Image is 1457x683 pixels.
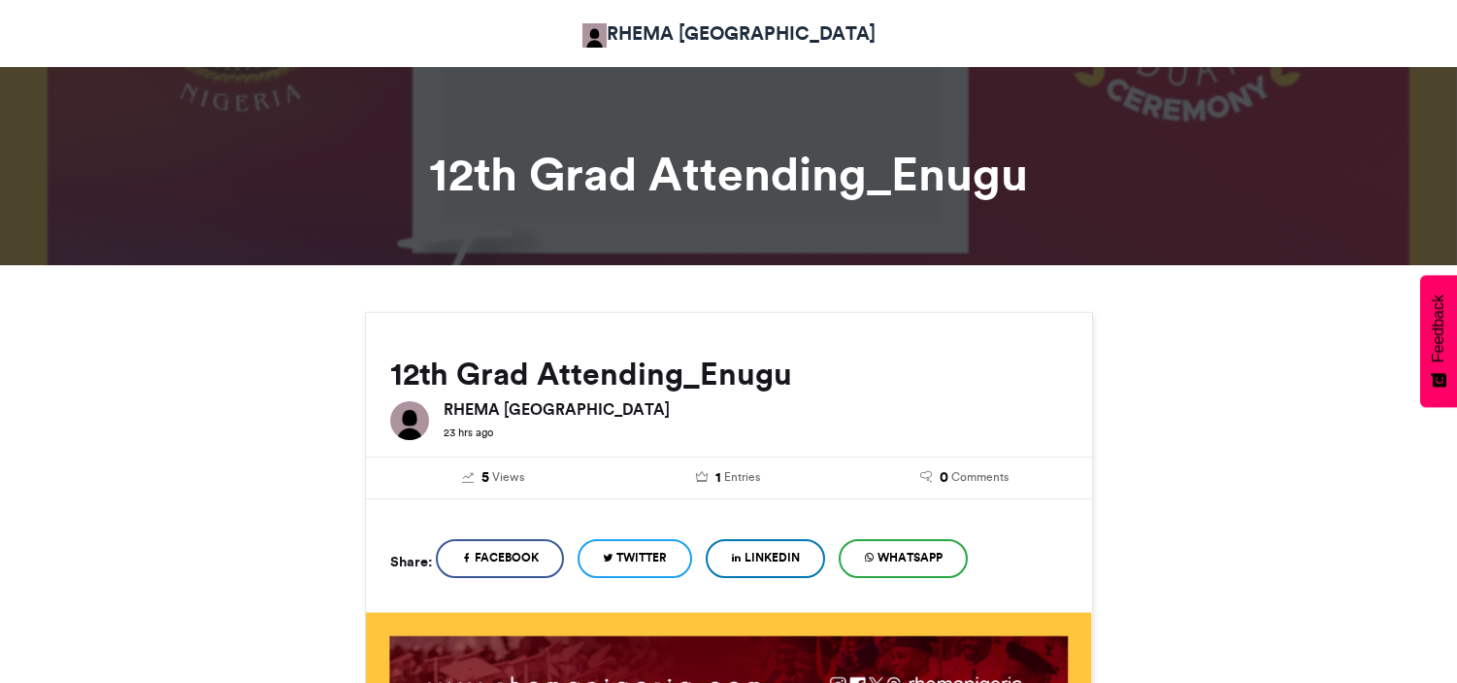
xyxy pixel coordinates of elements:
a: 0 Comments [861,467,1068,489]
img: RHEMA NIGERIA [390,401,429,440]
span: LinkedIn [745,549,800,566]
h1: 12th Grad Attending_Enugu [190,151,1268,197]
a: 5 Views [390,467,597,489]
button: Feedback - Show survey [1420,275,1457,407]
span: Feedback [1430,294,1447,362]
h6: RHEMA [GEOGRAPHIC_DATA] [444,401,1068,417]
span: 1 [715,467,721,489]
a: LinkedIn [706,539,825,578]
small: 23 hrs ago [444,426,493,439]
a: 1 Entries [625,467,832,489]
a: Twitter [578,539,692,578]
a: WhatsApp [839,539,968,578]
a: Facebook [436,539,564,578]
span: Views [492,468,524,486]
span: WhatsApp [878,549,943,566]
h5: Share: [390,549,432,574]
a: RHEMA [GEOGRAPHIC_DATA] [582,19,876,48]
span: Entries [724,468,760,486]
h2: 12th Grad Attending_Enugu [390,357,1068,392]
img: RHEMA NIGERIA [582,23,607,48]
span: 5 [481,467,489,489]
span: Twitter [616,549,667,566]
span: Comments [951,468,1009,486]
iframe: chat widget [1375,605,1438,664]
span: Facebook [475,549,539,566]
span: 0 [940,467,948,489]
